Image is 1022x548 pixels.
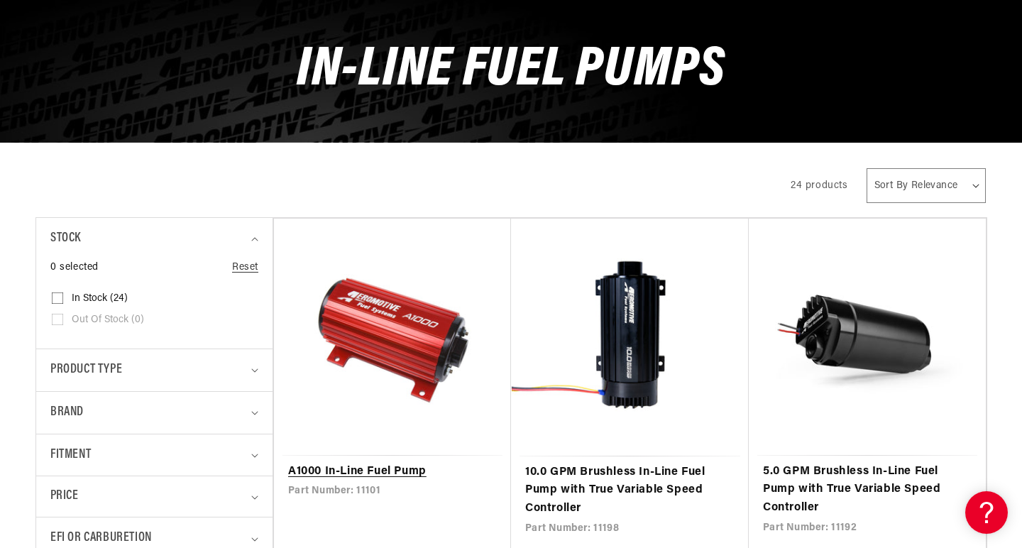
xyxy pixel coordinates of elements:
[50,476,258,517] summary: Price
[50,260,99,275] span: 0 selected
[232,260,258,275] a: Reset
[72,292,128,305] span: In stock (24)
[525,464,735,518] a: 10.0 GPM Brushless In-Line Fuel Pump with True Variable Speed Controller
[297,43,725,99] span: In-Line Fuel Pumps
[50,349,258,391] summary: Product type (0 selected)
[50,402,84,423] span: Brand
[50,218,258,260] summary: Stock (0 selected)
[50,392,258,434] summary: Brand (0 selected)
[50,434,258,476] summary: Fitment (0 selected)
[50,445,91,466] span: Fitment
[72,314,144,327] span: Out of stock (0)
[288,463,497,481] a: A1000 In-Line Fuel Pump
[50,487,78,506] span: Price
[791,180,848,191] span: 24 products
[50,229,81,249] span: Stock
[763,463,972,517] a: 5.0 GPM Brushless In-Line Fuel Pump with True Variable Speed Controller
[50,360,122,380] span: Product type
